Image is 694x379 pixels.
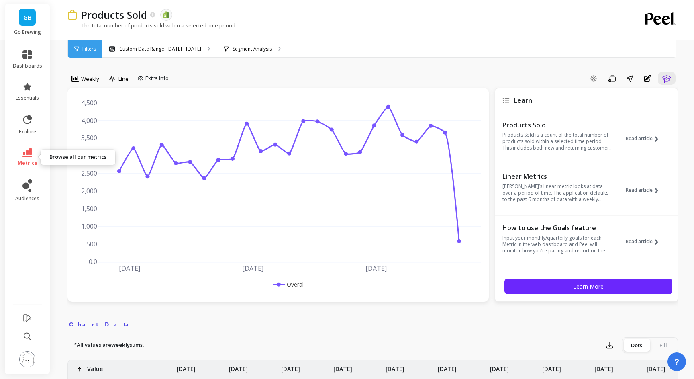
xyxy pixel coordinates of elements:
[626,120,664,157] button: Read article
[626,238,653,245] span: Read article
[18,160,37,166] span: metrics
[504,279,672,294] button: Learn More
[647,360,665,373] p: [DATE]
[623,339,650,352] div: Dots
[15,195,39,202] span: audiences
[281,360,300,373] p: [DATE]
[626,187,653,193] span: Read article
[74,341,144,349] p: *All values are sums.
[490,360,509,373] p: [DATE]
[23,13,32,22] span: GB
[13,63,42,69] span: dashboards
[438,360,457,373] p: [DATE]
[145,74,169,82] span: Extra Info
[594,360,613,373] p: [DATE]
[19,351,35,367] img: profile picture
[81,75,99,83] span: Weekly
[502,183,613,203] p: [PERSON_NAME]’s linear metric looks at data over a period of time. The application defaults to th...
[573,283,604,290] span: Learn More
[111,341,130,348] strong: weekly
[626,223,664,260] button: Read article
[229,360,248,373] p: [DATE]
[626,172,664,209] button: Read article
[19,129,36,135] span: explore
[87,360,103,373] p: Value
[626,135,653,142] span: Read article
[386,360,404,373] p: [DATE]
[67,10,77,20] img: header icon
[67,314,678,332] nav: Tabs
[502,235,613,254] p: Input your monthly/quarterly goals for each Metric in the web dashboard and Peel will monitor how...
[82,46,96,52] span: Filters
[81,8,147,22] p: Products Sold
[13,29,42,35] p: Go Brewing
[177,360,196,373] p: [DATE]
[67,22,237,29] p: The total number of products sold within a selected time period.
[650,339,676,352] div: Fill
[542,360,561,373] p: [DATE]
[118,75,129,83] span: Line
[16,95,39,101] span: essentials
[333,360,352,373] p: [DATE]
[69,320,135,328] span: Chart Data
[667,352,686,371] button: ?
[502,132,613,151] p: Products Sold is a count of the total number of products sold within a selected time period. This...
[502,224,613,232] p: How to use the Goals feature
[163,11,170,18] img: api.shopify.svg
[119,46,201,52] p: Custom Date Range, [DATE] - [DATE]
[502,172,613,180] p: Linear Metrics
[502,121,613,129] p: Products Sold
[674,356,679,367] span: ?
[233,46,272,52] p: Segment Analysis
[514,96,532,105] span: Learn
